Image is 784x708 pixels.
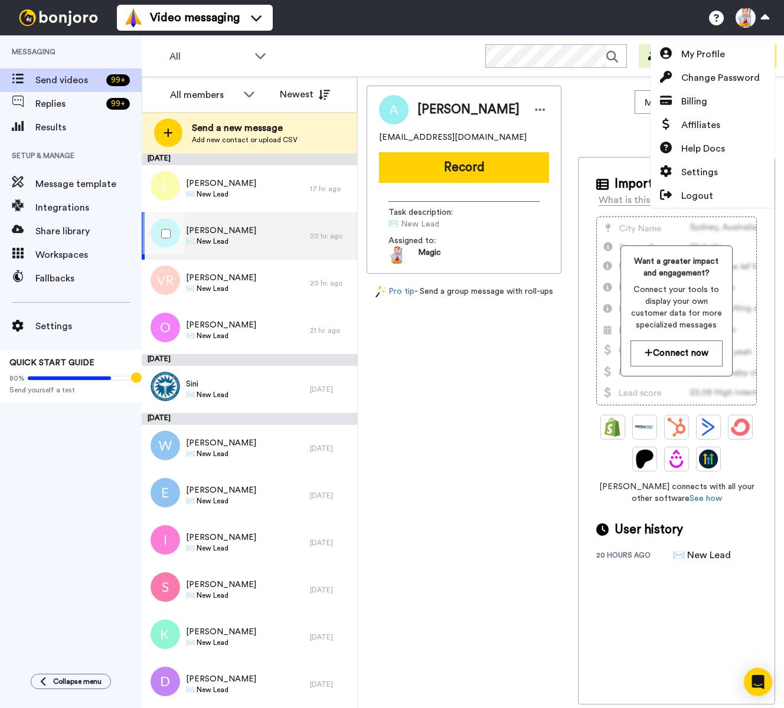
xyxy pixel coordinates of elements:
a: Change Password [651,66,775,90]
div: [DATE] [310,491,351,500]
span: Add new contact or upload CSV [192,135,298,145]
span: Change Password [681,71,760,85]
a: Logout [651,184,775,208]
span: Send yourself a test [9,385,132,395]
a: Settings [651,160,775,184]
span: Want a greater impact and engagement? [631,255,723,279]
span: 80% [9,373,25,383]
span: ✉️ New Lead [186,543,256,553]
div: [DATE] [310,538,351,548]
button: Newest [271,83,339,106]
div: [DATE] [310,385,351,394]
span: Replies [35,97,102,111]
a: Billing [651,90,775,113]
div: 17 hr. ago [310,184,351,194]
a: Help Docs [651,137,775,160]
span: [EMAIL_ADDRESS][DOMAIN_NAME] [379,132,527,143]
div: What is this? [599,193,655,207]
img: s.png [151,572,180,602]
span: Settings [681,165,718,179]
img: ActiveCampaign [699,418,718,437]
span: Billing [681,94,707,109]
span: Share library [35,224,142,238]
div: - Send a group message with roll-ups [367,286,561,298]
div: [DATE] [310,680,351,689]
div: [DATE] [142,354,357,366]
div: ✉️ New Lead [673,548,732,562]
span: ✉️ New Lead [186,685,256,694]
span: ✉️ New Lead [186,237,256,246]
div: 20 hours ago [596,550,673,562]
span: ✉️ New Lead [388,218,501,230]
span: Logout [681,189,713,203]
button: Connect now [631,340,723,366]
img: o.png [151,313,180,342]
img: l.png [151,171,180,201]
span: ✉️ New Lead [186,331,256,340]
span: ✉️ New Lead [186,638,256,647]
span: ✉️ New Lead [186,449,256,458]
span: Task description : [388,206,471,218]
span: [PERSON_NAME] [186,272,256,284]
a: My Profile [651,42,775,66]
span: Video messaging [150,9,240,26]
img: 15d1c799-1a2a-44da-886b-0dc1005ab79c-1524146106.jpg [388,247,406,264]
div: 21 hr. ago [310,326,351,335]
a: Pro tip [375,286,414,298]
img: w.png [151,431,180,460]
span: My Profile [681,47,725,61]
img: ConvertKit [731,418,750,437]
img: vr.png [151,265,180,295]
div: 99 + [106,98,130,110]
img: e.png [151,478,180,507]
span: Send videos [35,73,102,87]
span: Imported Customer Info [615,175,753,193]
span: Fallbacks [35,271,142,286]
span: Move [645,96,677,110]
span: Message template [35,177,142,191]
span: [PERSON_NAME] connects with all your other software [596,481,757,504]
span: Send a new message [192,121,298,135]
span: Sini [186,378,228,390]
span: [PERSON_NAME] [186,673,256,685]
span: Collapse menu [53,677,102,686]
div: [DATE] [310,585,351,595]
div: [DATE] [310,444,351,453]
img: k.png [151,619,180,649]
span: [PERSON_NAME] [186,225,256,237]
img: Image of Anat Stein [379,95,409,124]
div: Tooltip anchor [131,372,142,383]
span: Magic [418,247,441,264]
img: GoHighLevel [699,450,718,468]
img: magic-wand.svg [375,286,386,298]
span: ✉️ New Lead [186,496,256,506]
button: Invite [639,44,697,68]
img: vm-color.svg [124,8,143,27]
span: [PERSON_NAME] [186,532,256,543]
span: ✉️ New Lead [186,189,256,199]
span: [PERSON_NAME] [186,319,256,331]
span: [PERSON_NAME] [186,437,256,449]
div: 99 + [106,74,130,86]
span: Assigned to: [388,235,471,247]
div: 20 hr. ago [310,278,351,288]
div: 20 hr. ago [310,231,351,241]
span: Results [35,120,142,135]
img: i.png [151,525,180,555]
span: Workspaces [35,248,142,262]
button: Collapse menu [31,674,111,689]
span: Affiliates [681,118,720,132]
span: [PERSON_NAME] [186,579,256,591]
span: User history [615,521,683,539]
span: Connect your tools to display your own customer data for more specialized messages [631,284,723,331]
img: Patreon [635,450,654,468]
div: [DATE] [142,413,357,425]
div: All members [170,88,237,102]
span: [PERSON_NAME] [417,101,520,119]
span: ✉️ New Lead [186,390,228,399]
img: Shopify [603,418,622,437]
span: Settings [35,319,142,333]
span: ✉️ New Lead [186,284,256,293]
